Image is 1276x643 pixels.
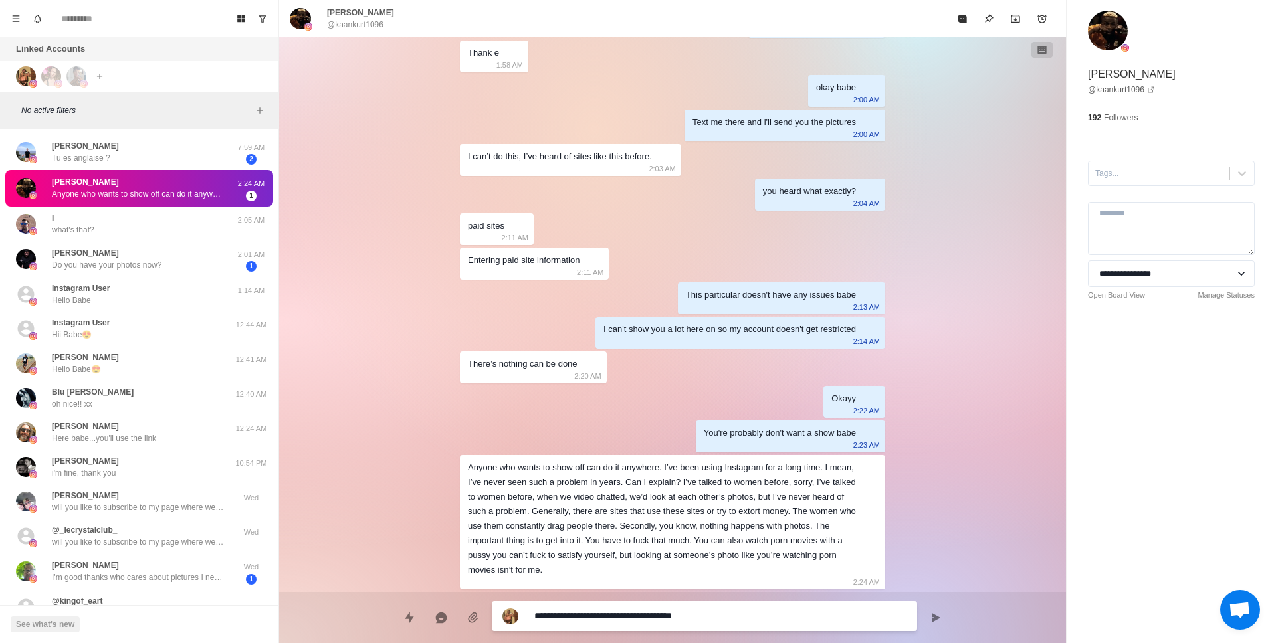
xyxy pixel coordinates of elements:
p: Hii Babe😍 [52,329,92,341]
div: okay babe [816,80,856,95]
div: Anyone who wants to show off can do it anywhere. I’ve been using Instagram for a long time. I mea... [468,460,856,577]
p: Hello Babe [52,294,91,306]
p: [PERSON_NAME] [52,140,119,152]
img: picture [304,23,312,31]
p: what's that? [52,224,94,236]
button: Send message [922,604,949,631]
img: picture [29,470,37,478]
p: [PERSON_NAME] [327,7,394,19]
img: picture [16,422,36,442]
button: Show unread conversations [252,8,273,29]
div: Entering paid site information [468,253,580,268]
button: Mark as read [949,5,976,32]
p: Instagram User [52,317,110,329]
img: picture [16,457,36,477]
p: I'm good thanks who cares about pictures I need you naked in my arms love seriously possibly rubb... [52,571,225,583]
button: Add account [92,68,108,84]
div: You're probably don't want a show babe [704,426,856,440]
p: [PERSON_NAME] [52,247,119,259]
span: 2 [246,154,257,165]
p: Here babe...you'll use the link [52,432,156,444]
p: Wed [235,527,268,538]
button: See what's new [11,616,80,632]
p: 12:24 AM [235,423,268,434]
p: [PERSON_NAME] [52,490,119,502]
a: Open Board View [1088,290,1145,301]
p: 12:40 AM [235,389,268,400]
img: picture [29,539,37,547]
img: picture [16,214,36,234]
a: Manage Statuses [1198,290,1255,301]
p: oh nice!! xx [52,398,92,410]
img: picture [29,332,37,340]
span: 1 [246,261,257,272]
p: [PERSON_NAME] [52,351,119,363]
button: Notifications [27,8,48,29]
div: Thank e [468,46,499,60]
p: [PERSON_NAME] [52,420,119,432]
img: picture [29,401,37,409]
p: Hello Babe😍 [52,363,101,375]
p: 2:20 AM [574,369,601,383]
button: Add media [460,604,486,631]
img: picture [66,66,86,86]
img: picture [16,561,36,581]
img: picture [29,80,37,88]
p: Wed [235,561,268,573]
p: Wed [235,492,268,504]
img: picture [16,66,36,86]
p: 2:03 AM [649,161,675,176]
p: 2:04 AM [853,196,880,211]
p: Followers [1104,112,1138,124]
span: 1 [246,191,257,201]
p: 12:41 AM [235,354,268,365]
img: picture [29,227,37,235]
img: picture [41,66,61,86]
p: 2:00 AM [853,92,880,107]
img: picture [29,367,37,375]
p: 1:14 AM [235,285,268,296]
div: I can’t do this, I’ve heard of sites like this before. [468,149,652,164]
div: Open chat [1220,590,1260,630]
p: 2:14 AM [853,334,880,349]
p: @kaankurt1096 [327,19,383,31]
button: Archive [1002,5,1029,32]
p: Do you have your photos now? [52,259,161,271]
div: Text me there and i'll send you the pictures [692,115,856,130]
button: Pin [976,5,1002,32]
div: paid sites [468,219,504,233]
p: 2:24 AM [853,575,880,589]
p: 2:22 AM [853,403,880,418]
p: will you like to subscribe to my page where we can get so personal and i can show you everything ... [52,502,225,513]
button: Board View [231,8,252,29]
p: 2:00 AM [853,127,880,141]
img: picture [16,492,36,511]
div: you heard what exactly? [763,184,856,199]
p: 2:24 AM [235,178,268,189]
p: 12:44 AM [235,320,268,331]
img: picture [80,80,88,88]
p: Instagram User [52,282,110,294]
p: [PERSON_NAME] [52,176,119,188]
p: [PERSON_NAME] [52,559,119,571]
p: 2:23 AM [853,438,880,452]
p: Blu [PERSON_NAME] [52,386,134,398]
p: 7:59 AM [235,142,268,153]
a: @kaankurt1096 [1088,84,1155,96]
img: picture [1088,11,1128,50]
img: picture [16,249,36,269]
p: 10:54 PM [235,458,268,469]
p: Linked Accounts [16,43,85,56]
img: picture [29,155,37,163]
button: Menu [5,8,27,29]
p: 2:01 AM [235,249,268,260]
div: Okayy [831,391,856,406]
img: picture [502,608,518,624]
img: picture [29,298,37,306]
button: Quick replies [396,604,423,631]
img: picture [29,505,37,513]
p: 2:05 AM [235,215,268,226]
p: will you like to subscribe to my page where we can get so personal and i can show you everything ... [52,536,225,548]
img: picture [54,80,62,88]
p: 2:13 AM [853,300,880,314]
